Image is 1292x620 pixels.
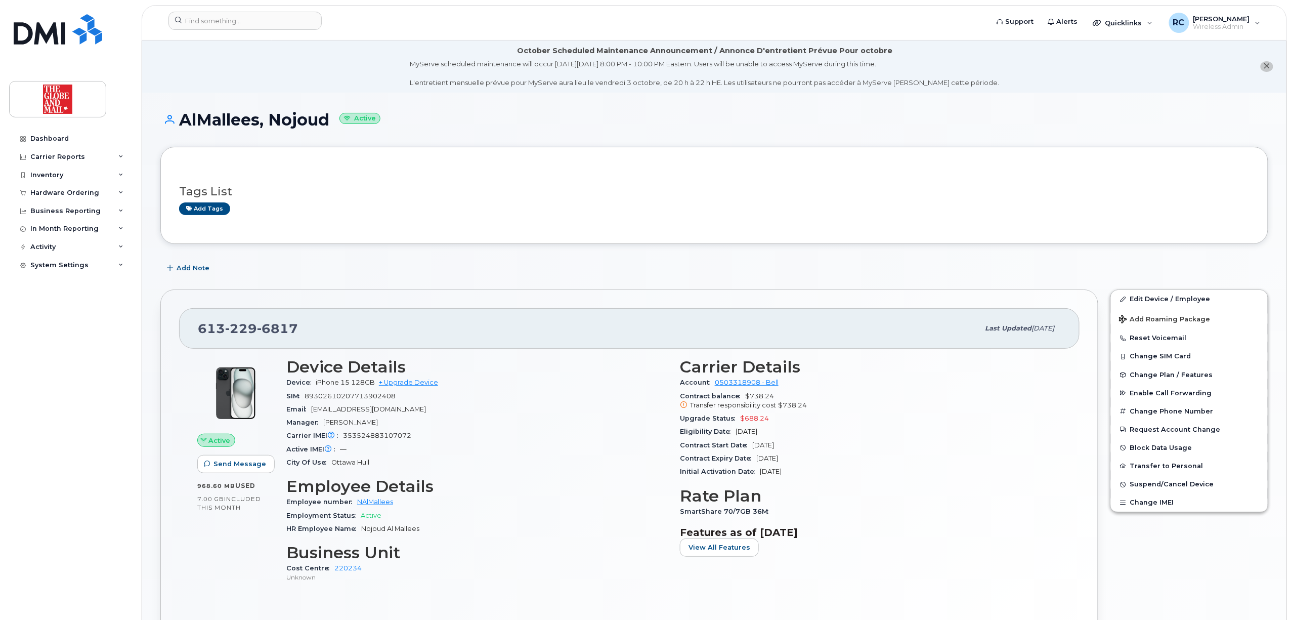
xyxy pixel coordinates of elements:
h3: Carrier Details [680,358,1061,376]
h3: Employee Details [286,477,668,495]
span: Add Note [177,263,209,273]
button: close notification [1261,61,1273,72]
div: October Scheduled Maintenance Announcement / Annonce D'entretient Prévue Pour octobre [517,46,892,56]
span: Manager [286,419,323,426]
span: [EMAIL_ADDRESS][DOMAIN_NAME] [311,405,426,413]
button: Add Note [160,259,218,277]
span: Upgrade Status [680,415,740,422]
span: iPhone 15 128GB [316,379,375,386]
span: Employee number [286,498,357,506]
span: — [340,445,347,453]
a: NAlMallees [357,498,393,506]
span: Enable Call Forwarding [1130,389,1212,397]
span: [PERSON_NAME] [323,419,378,426]
span: 7.00 GB [197,495,224,503]
span: HR Employee Name [286,525,361,532]
h1: AlMallees, Nojoud [160,111,1268,129]
button: Change Plan / Features [1111,366,1268,384]
span: Last updated [985,324,1032,332]
span: Contract Start Date [680,441,752,449]
span: [DATE] [752,441,774,449]
div: MyServe scheduled maintenance will occur [DATE][DATE] 8:00 PM - 10:00 PM Eastern. Users will be u... [410,59,1000,88]
h3: Rate Plan [680,487,1061,505]
a: Add tags [179,202,230,215]
button: Enable Call Forwarding [1111,384,1268,402]
span: Carrier IMEI [286,432,343,439]
span: Nojoud Al Mallees [361,525,419,532]
span: Active [361,512,381,519]
span: Cost Centre [286,564,334,572]
span: City Of Use [286,459,331,466]
span: [DATE] [1032,324,1055,332]
button: Change IMEI [1111,493,1268,512]
span: 6817 [257,321,298,336]
span: Employment Status [286,512,361,519]
span: 968.60 MB [197,482,235,489]
button: Suspend/Cancel Device [1111,475,1268,493]
img: iPhone_15_Black.png [205,363,266,424]
a: Edit Device / Employee [1111,290,1268,308]
h3: Features as of [DATE] [680,526,1061,539]
button: Request Account Change [1111,421,1268,439]
span: 613 [198,321,298,336]
button: Change SIM Card [1111,347,1268,365]
span: Change Plan / Features [1130,371,1213,379]
span: $738.24 [680,392,1061,410]
span: 89302610207713902408 [305,392,396,400]
span: used [235,482,255,489]
span: [DATE] [756,454,778,462]
h3: Tags List [179,185,1250,198]
span: included this month [197,495,261,512]
span: Suspend/Cancel Device [1130,481,1214,488]
span: 229 [225,321,257,336]
span: View All Features [688,543,750,552]
button: Add Roaming Package [1111,308,1268,329]
span: 353524883107072 [343,432,411,439]
button: Block Data Usage [1111,439,1268,457]
button: Transfer to Personal [1111,457,1268,475]
a: + Upgrade Device [379,379,438,386]
button: Change Phone Number [1111,402,1268,421]
span: Eligibility Date [680,428,736,435]
small: Active [339,113,380,125]
span: [DATE] [760,468,782,475]
span: Ottawa Hull [331,459,369,466]
span: Send Message [213,459,266,469]
span: [DATE] [736,428,757,435]
span: Add Roaming Package [1119,315,1211,325]
p: Unknown [286,573,668,582]
span: $688.24 [740,415,769,422]
span: $738.24 [778,401,807,409]
span: Account [680,379,715,386]
span: Transfer responsibility cost [690,401,776,409]
button: Send Message [197,455,275,473]
a: 0503318908 - Bell [715,379,779,386]
span: Contract balance [680,392,745,400]
button: Reset Voicemail [1111,329,1268,347]
button: View All Features [680,539,759,557]
span: SIM [286,392,305,400]
span: Initial Activation Date [680,468,760,475]
span: Active IMEI [286,445,340,453]
span: Contract Expiry Date [680,454,756,462]
h3: Business Unit [286,544,668,562]
h3: Device Details [286,358,668,376]
span: Device [286,379,316,386]
a: 220234 [334,564,362,572]
span: Active [209,436,231,445]
span: Email [286,405,311,413]
span: SmartShare 70/7GB 36M [680,508,773,515]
